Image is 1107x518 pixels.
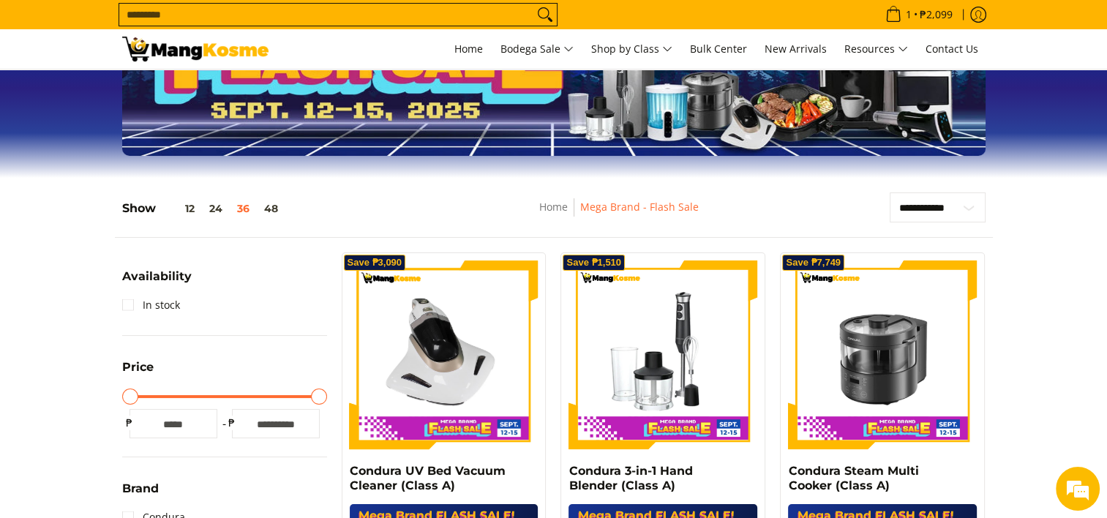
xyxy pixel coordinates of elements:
[493,29,581,69] a: Bodega Sale
[757,29,834,69] a: New Arrivals
[568,260,757,449] img: Condura 3-in-1 Hand Blender (Class A)
[918,29,986,69] a: Contact Us
[447,29,490,69] a: Home
[202,203,230,214] button: 24
[584,29,680,69] a: Shop by Class
[348,258,402,267] span: Save ₱3,090
[580,200,699,214] a: Mega Brand - Flash Sale
[225,416,239,430] span: ₱
[122,483,159,506] summary: Open
[350,260,539,449] img: Condura UV Bed Vacuum Cleaner (Class A)
[844,40,908,59] span: Resources
[122,483,159,495] span: Brand
[257,203,285,214] button: 48
[122,361,154,384] summary: Open
[122,416,137,430] span: ₱
[122,37,269,61] img: MANG KOSME MEGA BRAND FLASH SALE: September 12-15, 2025 l Mang Kosme
[683,29,754,69] a: Bulk Center
[533,4,557,26] button: Search
[122,271,192,282] span: Availability
[156,203,202,214] button: 12
[350,464,506,492] a: Condura UV Bed Vacuum Cleaner (Class A)
[539,200,568,214] a: Home
[283,29,986,69] nav: Main Menu
[230,203,257,214] button: 36
[881,7,957,23] span: •
[240,7,275,42] div: Minimize live chat window
[591,40,672,59] span: Shop by Class
[568,464,692,492] a: Condura 3-in-1 Hand Blender (Class A)
[454,42,483,56] span: Home
[837,29,915,69] a: Resources
[85,162,202,309] span: We're online!
[926,42,978,56] span: Contact Us
[690,42,747,56] span: Bulk Center
[788,464,918,492] a: Condura Steam Multi Cooker (Class A)
[566,258,621,267] span: Save ₱1,510
[76,82,246,101] div: Chat with us now
[122,201,285,216] h5: Show
[122,361,154,373] span: Price
[437,198,801,231] nav: Breadcrumbs
[7,355,279,406] textarea: Type your message and hit 'Enter'
[500,40,574,59] span: Bodega Sale
[122,293,180,317] a: In stock
[918,10,955,20] span: ₱2,099
[122,271,192,293] summary: Open
[904,10,914,20] span: 1
[788,260,977,449] img: Condura Steam Multi Cooker (Class A)
[765,42,827,56] span: New Arrivals
[786,258,841,267] span: Save ₱7,749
